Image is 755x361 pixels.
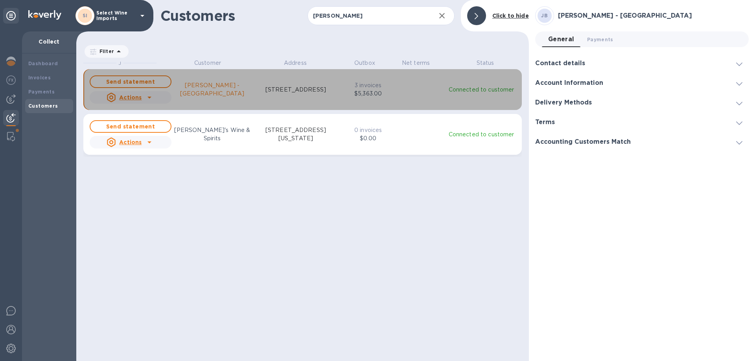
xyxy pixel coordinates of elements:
[96,10,136,21] p: Select Wine Imports
[171,81,253,98] p: [PERSON_NAME] - [GEOGRAPHIC_DATA]
[449,59,522,67] p: Status
[90,120,171,133] button: Send statement
[6,75,16,85] img: Foreign exchange
[535,79,603,87] h3: Account Information
[171,126,253,143] p: [PERSON_NAME]'s Wine & Spirits
[83,69,522,110] button: Send statementActions[PERSON_NAME] - [GEOGRAPHIC_DATA][STREET_ADDRESS]3 invoices$5,363.00Connecte...
[171,59,244,67] p: Customer
[558,12,749,20] h3: [PERSON_NAME] - [GEOGRAPHIC_DATA]
[28,10,61,20] img: Logo
[83,59,529,359] div: grid
[254,126,337,143] p: [STREET_ADDRESS][US_STATE]
[119,94,142,101] u: Actions
[119,139,142,145] u: Actions
[28,75,51,81] b: Invoices
[97,77,164,86] span: Send statement
[346,59,383,67] p: Outbox
[587,35,613,44] span: Payments
[446,130,517,139] p: Connected to customer
[28,38,70,46] p: Collect
[97,122,164,131] span: Send statement
[541,13,548,18] b: JB
[352,126,385,134] p: 0 invoices
[492,13,529,19] b: Click to hide
[535,99,592,106] h3: Delivery Methods
[28,103,58,109] b: Customers
[90,75,171,88] button: Send statement
[160,7,308,24] h1: Customers
[352,81,385,90] p: 3 invoices
[535,60,585,67] h3: Contact details
[446,86,517,94] p: Connected to customer
[28,60,58,66] b: Dashboard
[548,34,575,45] span: General
[352,90,385,98] p: $5,363.00
[118,60,121,66] span: J
[535,119,555,126] h3: Terms
[96,48,114,55] p: Filter
[265,86,326,94] p: [STREET_ADDRESS]
[535,138,631,146] h3: Accounting Customers Match
[83,13,88,18] b: SI
[3,8,19,24] div: Unpin categories
[259,59,332,67] p: Address
[83,114,522,155] button: Send statementActions[PERSON_NAME]'s Wine & Spirits[STREET_ADDRESS][US_STATE]0 invoices$0.00Conne...
[28,89,55,95] b: Payments
[352,134,385,143] p: $0.00
[398,59,434,67] p: Net terms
